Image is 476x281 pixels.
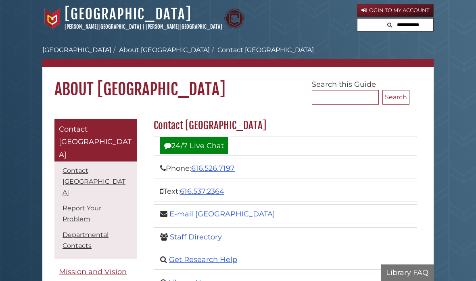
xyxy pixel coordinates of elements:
[357,4,434,17] a: Login to My Account
[63,167,125,196] a: Contact [GEOGRAPHIC_DATA]
[42,8,63,29] img: Calvin University
[154,159,417,178] li: Phone:
[170,233,222,241] a: Staff Directory
[381,264,434,281] button: Library FAQ
[154,182,417,201] li: Text:
[210,45,314,55] li: Contact [GEOGRAPHIC_DATA]
[59,267,127,276] span: Mission and Vision
[146,23,222,30] a: [PERSON_NAME][GEOGRAPHIC_DATA]
[160,137,228,154] a: 24/7 Live Chat
[54,119,137,162] a: Contact [GEOGRAPHIC_DATA]
[169,255,237,264] a: Get Research Help
[59,125,132,159] span: Contact [GEOGRAPHIC_DATA]
[65,5,192,23] a: [GEOGRAPHIC_DATA]
[191,164,235,173] a: 616.526.7197
[63,231,109,250] a: Departmental Contacts
[65,23,141,30] a: [PERSON_NAME][GEOGRAPHIC_DATA]
[63,204,101,223] a: Report Your Problem
[42,67,434,99] h1: About [GEOGRAPHIC_DATA]
[142,23,144,30] span: |
[169,210,275,218] a: E-mail [GEOGRAPHIC_DATA]
[385,19,395,29] button: Search
[54,263,137,281] a: Mission and Vision
[119,46,210,54] a: About [GEOGRAPHIC_DATA]
[180,187,224,196] a: 616.537.2364
[42,46,111,54] a: [GEOGRAPHIC_DATA]
[224,8,244,29] img: Calvin Theological Seminary
[382,90,409,105] button: Search
[150,119,421,132] h2: Contact [GEOGRAPHIC_DATA]
[42,45,434,67] nav: breadcrumb
[387,22,392,27] i: Search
